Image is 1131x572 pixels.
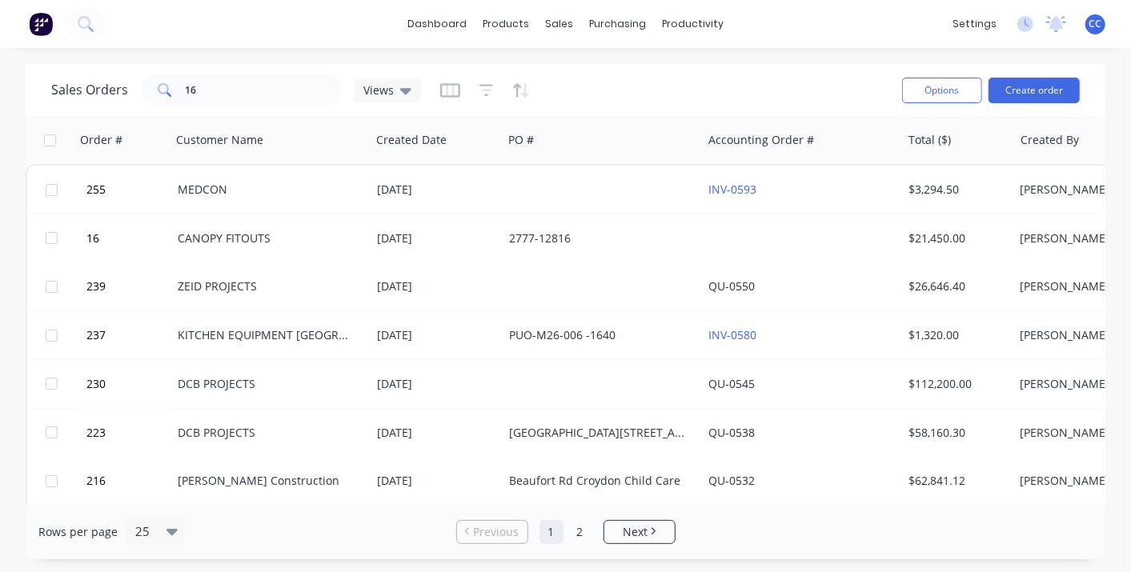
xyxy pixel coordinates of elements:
button: Options [902,78,982,103]
span: Views [363,82,394,98]
a: Previous page [457,524,527,540]
div: Total ($) [908,132,951,148]
div: KITCHEN EQUIPMENT [GEOGRAPHIC_DATA] [178,327,355,343]
div: [DATE] [377,278,496,294]
div: $112,200.00 [908,376,1003,392]
div: settings [945,12,1005,36]
div: Beaufort Rd Croydon Child Care [509,473,687,489]
a: dashboard [399,12,475,36]
a: Next page [604,524,675,540]
div: productivity [654,12,732,36]
div: $58,160.30 [908,425,1003,441]
a: Page 2 [568,520,592,544]
div: $3,294.50 [908,182,1003,198]
span: 230 [86,376,106,392]
div: [DATE] [377,327,496,343]
span: Next [623,524,648,540]
div: Accounting Order # [708,132,814,148]
span: Rows per page [38,524,118,540]
div: $1,320.00 [908,327,1003,343]
div: [DATE] [377,376,496,392]
div: [DATE] [377,182,496,198]
div: DCB PROJECTS [178,425,355,441]
div: Customer Name [176,132,263,148]
button: 230 [82,360,178,408]
div: purchasing [581,12,654,36]
button: 216 [82,457,178,505]
span: 223 [86,425,106,441]
span: Previous [473,524,519,540]
a: QU-0532 [709,473,756,488]
span: 216 [86,473,106,489]
button: 255 [82,166,178,214]
button: 237 [82,311,178,359]
div: DCB PROJECTS [178,376,355,392]
a: INV-0580 [709,327,757,342]
div: [GEOGRAPHIC_DATA][STREET_ADDRESS] [509,425,687,441]
button: Create order [989,78,1080,103]
input: Search... [186,74,342,106]
a: INV-0593 [709,182,757,197]
div: $26,646.40 [908,278,1003,294]
button: 239 [82,262,178,310]
div: [DATE] [377,425,496,441]
a: QU-0538 [709,425,756,440]
span: 255 [86,182,106,198]
div: ZEID PROJECTS [178,278,355,294]
div: CANOPY FITOUTS [178,230,355,246]
div: products [475,12,537,36]
div: [DATE] [377,473,496,489]
div: 2777-12816 [509,230,687,246]
span: CC [1089,17,1102,31]
div: Order # [80,132,122,148]
img: Factory [29,12,53,36]
ul: Pagination [450,520,682,544]
a: QU-0550 [709,278,756,294]
h1: Sales Orders [51,82,128,98]
div: $62,841.12 [908,473,1003,489]
span: 16 [86,230,99,246]
div: [DATE] [377,230,496,246]
div: [PERSON_NAME] Construction [178,473,355,489]
button: 223 [82,409,178,457]
span: 237 [86,327,106,343]
div: PO # [508,132,534,148]
span: 239 [86,278,106,294]
a: QU-0545 [709,376,756,391]
div: Created By [1021,132,1079,148]
div: Created Date [376,132,447,148]
div: MEDCON [178,182,355,198]
div: sales [537,12,581,36]
div: $21,450.00 [908,230,1003,246]
button: 16 [82,214,178,262]
div: PUO-M26-006 -1640 [509,327,687,343]
a: Page 1 is your current page [539,520,563,544]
